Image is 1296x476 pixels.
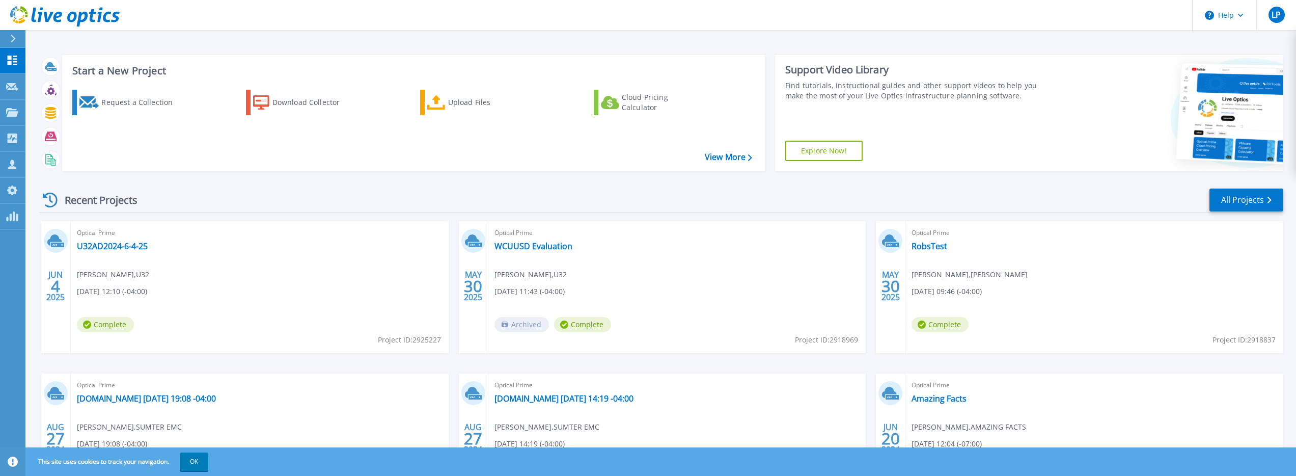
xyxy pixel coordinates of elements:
[795,334,858,346] span: Project ID: 2918969
[46,420,65,457] div: AUG 2024
[881,420,900,457] div: JUN 2024
[912,269,1028,280] span: [PERSON_NAME] , [PERSON_NAME]
[494,317,549,332] span: Archived
[494,227,860,239] span: Optical Prime
[494,241,572,251] a: WCUUSD Evaluation
[39,188,151,213] div: Recent Projects
[77,241,148,251] a: U32AD2024-6-4-25
[448,92,530,113] div: Upload Files
[77,393,216,404] a: [DOMAIN_NAME] [DATE] 19:08 -04:00
[881,268,900,305] div: MAY 2025
[912,241,947,251] a: RobsTest
[464,434,482,443] span: 27
[705,152,752,162] a: View More
[912,438,982,449] span: [DATE] 12:04 (-07:00)
[1212,334,1276,346] span: Project ID: 2918837
[246,90,360,115] a: Download Collector
[494,269,567,280] span: [PERSON_NAME] , U32
[494,286,565,297] span: [DATE] 11:43 (-04:00)
[77,227,443,239] span: Optical Prime
[785,81,1048,101] div: Find tutorials, instructional guides and other support videos to help you make the most of your L...
[46,268,65,305] div: JUN 2025
[1272,11,1281,19] span: LP
[77,317,134,332] span: Complete
[494,393,633,404] a: [DOMAIN_NAME] [DATE] 14:19 -04:00
[51,282,60,290] span: 4
[881,282,900,290] span: 30
[912,317,969,332] span: Complete
[77,269,149,280] span: [PERSON_NAME] , U32
[420,90,534,115] a: Upload Files
[912,286,982,297] span: [DATE] 09:46 (-04:00)
[785,141,863,161] a: Explore Now!
[72,65,752,76] h3: Start a New Project
[594,90,707,115] a: Cloud Pricing Calculator
[72,90,186,115] a: Request a Collection
[46,434,65,443] span: 27
[463,268,483,305] div: MAY 2025
[77,421,182,433] span: [PERSON_NAME] , SUMTER EMC
[463,420,483,457] div: AUG 2024
[912,393,967,404] a: Amazing Facts
[378,334,441,346] span: Project ID: 2925227
[881,434,900,443] span: 20
[785,63,1048,76] div: Support Video Library
[494,438,565,449] span: [DATE] 14:19 (-04:00)
[28,453,208,471] span: This site uses cookies to track your navigation.
[554,317,611,332] span: Complete
[77,438,147,449] span: [DATE] 19:08 (-04:00)
[622,92,703,113] div: Cloud Pricing Calculator
[494,421,599,433] span: [PERSON_NAME] , SUMTER EMC
[77,380,443,391] span: Optical Prime
[912,227,1277,239] span: Optical Prime
[912,380,1277,391] span: Optical Prime
[464,282,482,290] span: 30
[180,453,208,471] button: OK
[494,380,860,391] span: Optical Prime
[272,92,354,113] div: Download Collector
[101,92,183,113] div: Request a Collection
[912,421,1026,433] span: [PERSON_NAME] , AMAZING FACTS
[1209,189,1283,211] a: All Projects
[77,286,147,297] span: [DATE] 12:10 (-04:00)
